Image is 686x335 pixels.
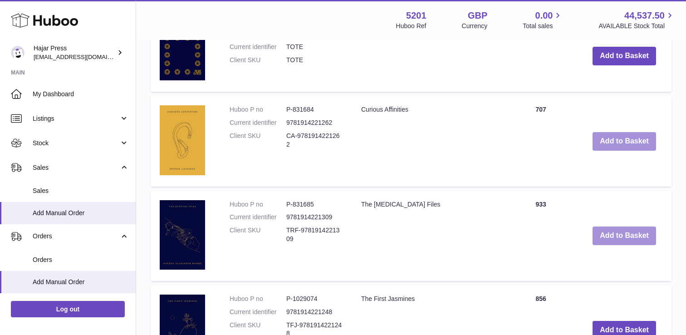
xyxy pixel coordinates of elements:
strong: 5201 [406,10,426,22]
strong: GBP [468,10,487,22]
dt: Huboo P no [230,105,286,114]
img: The Rupture Files [160,200,205,270]
div: Huboo Ref [396,22,426,30]
img: Curious Affinities [160,105,205,175]
td: Curious Affinities [352,96,505,186]
span: 44,537.50 [624,10,665,22]
dd: TOTE [286,56,343,64]
div: Currency [462,22,488,30]
span: My Dashboard [33,90,129,99]
td: 25 [505,20,577,92]
dd: P-831685 [286,200,343,209]
dt: Huboo P no [230,200,286,209]
td: Tote Bag [352,20,505,92]
dd: CA-9781914221262 [286,132,343,149]
a: 0.00 Total sales [523,10,563,30]
span: Orders [33,256,129,264]
dd: P-831684 [286,105,343,114]
dt: Current identifier [230,118,286,127]
dd: 9781914221248 [286,308,343,316]
span: Add Manual Order [33,278,129,286]
button: Add to Basket [593,47,656,65]
span: 0.00 [535,10,553,22]
span: Add Manual Order [33,209,129,217]
div: Hajar Press [34,44,115,61]
dd: 9781914221309 [286,213,343,222]
span: Listings [33,114,119,123]
dt: Client SKU [230,226,286,243]
a: 44,537.50 AVAILABLE Stock Total [598,10,675,30]
span: Sales [33,187,129,195]
dt: Client SKU [230,56,286,64]
img: Tote Bag [160,30,205,80]
dt: Client SKU [230,132,286,149]
img: editorial@hajarpress.com [11,46,24,59]
button: Add to Basket [593,227,656,245]
span: Stock [33,139,119,148]
span: Total sales [523,22,563,30]
span: [EMAIL_ADDRESS][DOMAIN_NAME] [34,53,133,60]
td: The [MEDICAL_DATA] Files [352,191,505,281]
dd: TRF-9781914221309 [286,226,343,243]
dd: TOTE [286,43,343,51]
a: Log out [11,301,125,317]
dd: 9781914221262 [286,118,343,127]
span: Orders [33,232,119,241]
dt: Current identifier [230,308,286,316]
td: 933 [505,191,577,281]
dt: Current identifier [230,213,286,222]
td: 707 [505,96,577,186]
span: Sales [33,163,119,172]
dt: Current identifier [230,43,286,51]
dd: P-1029074 [286,295,343,303]
span: AVAILABLE Stock Total [598,22,675,30]
dt: Huboo P no [230,295,286,303]
button: Add to Basket [593,132,656,151]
